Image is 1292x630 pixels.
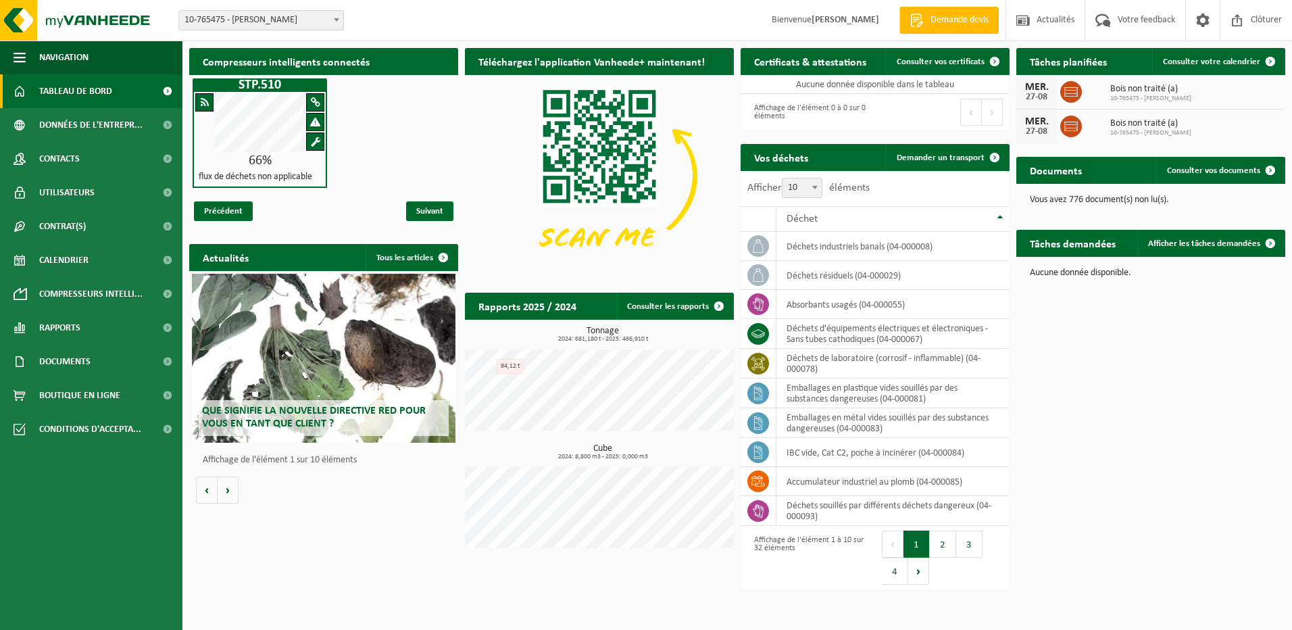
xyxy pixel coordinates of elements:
a: Demander un transport [886,144,1008,171]
div: 27-08 [1023,93,1050,102]
span: Compresseurs intelli... [39,277,143,311]
div: Affichage de l'élément 0 à 0 sur 0 éléments [747,97,868,127]
h2: Rapports 2025 / 2024 [465,293,590,319]
h2: Actualités [189,244,262,270]
span: Que signifie la nouvelle directive RED pour vous en tant que client ? [202,406,426,429]
div: 27-08 [1023,127,1050,137]
button: 1 [903,531,930,558]
td: déchets d'équipements électriques et électroniques - Sans tubes cathodiques (04-000067) [776,319,1010,349]
span: Contrat(s) [39,210,86,243]
button: Vorige [196,477,218,504]
span: Afficher les tâches demandées [1148,239,1260,248]
span: Boutique en ligne [39,379,120,412]
h2: Tâches demandées [1016,230,1129,256]
span: 10 [782,178,822,197]
td: déchets souillés par différents déchets dangereux (04-000093) [776,496,1010,526]
span: Données de l'entrepr... [39,108,143,142]
a: Que signifie la nouvelle directive RED pour vous en tant que client ? [192,274,455,443]
span: Navigation [39,41,89,74]
button: Previous [960,99,982,126]
span: 10-765475 - [PERSON_NAME] [1110,95,1191,103]
div: 94,12 t [497,359,524,374]
h1: STP.510 [196,78,324,92]
span: Déchet [787,214,818,224]
button: 4 [882,558,908,585]
td: absorbants usagés (04-000055) [776,290,1010,319]
span: Bois non traité (a) [1110,84,1191,95]
button: Volgende [218,477,239,504]
a: Consulter vos documents [1156,157,1284,184]
span: Rapports [39,311,80,345]
h2: Documents [1016,157,1095,183]
td: déchets industriels banals (04-000008) [776,232,1010,261]
div: 66% [194,154,326,168]
td: déchets de laboratoire (corrosif - inflammable) (04-000078) [776,349,1010,379]
a: Consulter les rapports [616,293,732,320]
button: 2 [930,531,956,558]
button: Next [908,558,929,585]
span: 10-765475 - HESBAYE FROST - GEER [178,10,344,30]
span: Tableau de bord [39,74,112,108]
h3: Tonnage [472,326,734,343]
span: Conditions d'accepta... [39,412,141,446]
td: emballages en métal vides souillés par des substances dangereuses (04-000083) [776,408,1010,438]
div: MER. [1023,82,1050,93]
span: 10-765475 - [PERSON_NAME] [1110,129,1191,137]
span: Utilisateurs [39,176,95,210]
td: Aucune donnée disponible dans le tableau [741,75,1010,94]
span: 10 [782,178,822,198]
a: Afficher les tâches demandées [1137,230,1284,257]
button: Next [982,99,1003,126]
td: IBC vide, Cat C2, poche à incinérer (04-000084) [776,438,1010,467]
span: Consulter vos documents [1167,166,1260,175]
p: Affichage de l'élément 1 sur 10 éléments [203,456,451,465]
td: emballages en plastique vides souillés par des substances dangereuses (04-000081) [776,379,1010,408]
span: 10-765475 - HESBAYE FROST - GEER [179,11,343,30]
a: Consulter votre calendrier [1152,48,1284,75]
iframe: chat widget [7,600,226,630]
a: Consulter vos certificats [886,48,1008,75]
span: Suivant [406,201,453,221]
button: Previous [882,531,903,558]
p: Vous avez 776 document(s) non lu(s). [1030,195,1272,205]
h2: Tâches planifiées [1016,48,1120,74]
span: Consulter votre calendrier [1163,57,1260,66]
h2: Téléchargez l'application Vanheede+ maintenant! [465,48,718,74]
h2: Vos déchets [741,144,822,170]
span: Demander un transport [897,153,985,162]
span: Calendrier [39,243,89,277]
h2: Certificats & attestations [741,48,880,74]
span: Bois non traité (a) [1110,118,1191,129]
button: 3 [956,531,983,558]
h3: Cube [472,444,734,460]
h2: Compresseurs intelligents connectés [189,48,458,74]
div: MER. [1023,116,1050,127]
a: Tous les articles [366,244,457,271]
strong: [PERSON_NAME] [812,15,879,25]
div: Affichage de l'élément 1 à 10 sur 32 éléments [747,529,868,586]
label: Afficher éléments [747,183,870,193]
span: Consulter vos certificats [897,57,985,66]
p: Aucune donnée disponible. [1030,268,1272,278]
a: Demande devis [899,7,999,34]
span: 2024: 8,800 m3 - 2025: 0,000 m3 [472,454,734,460]
h4: flux de déchets non applicable [199,172,312,182]
span: Documents [39,345,91,379]
td: déchets résiduels (04-000029) [776,261,1010,290]
span: Demande devis [927,14,992,27]
td: accumulateur industriel au plomb (04-000085) [776,467,1010,496]
span: Contacts [39,142,80,176]
span: 2024: 681,180 t - 2025: 466,910 t [472,336,734,343]
img: Download de VHEPlus App [465,75,734,277]
span: Précédent [194,201,253,221]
